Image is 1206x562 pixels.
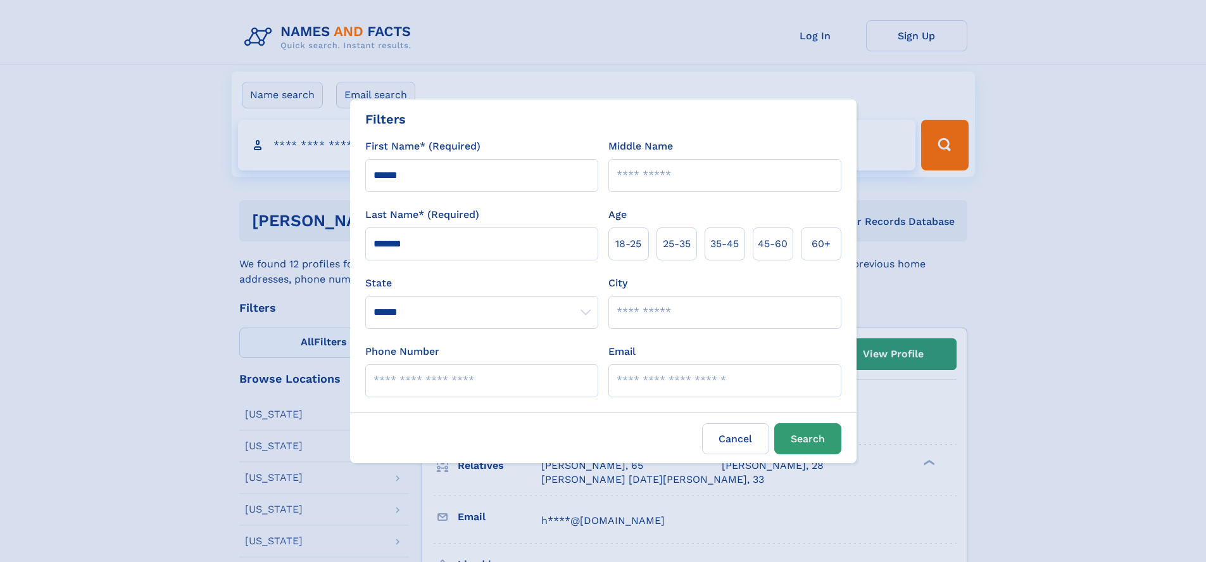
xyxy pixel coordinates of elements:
[365,207,479,222] label: Last Name* (Required)
[365,276,598,291] label: State
[365,344,439,359] label: Phone Number
[608,207,627,222] label: Age
[365,139,481,154] label: First Name* (Required)
[608,344,636,359] label: Email
[365,110,406,129] div: Filters
[615,236,641,252] span: 18‑25
[758,236,788,252] span: 45‑60
[663,236,691,252] span: 25‑35
[608,276,627,291] label: City
[702,423,769,454] label: Cancel
[608,139,673,154] label: Middle Name
[710,236,739,252] span: 35‑45
[812,236,831,252] span: 60+
[774,423,841,454] button: Search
